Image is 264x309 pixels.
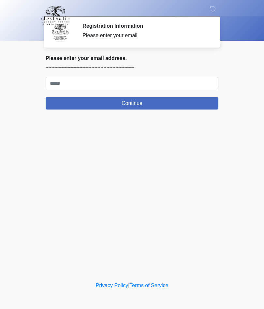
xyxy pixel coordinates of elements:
[96,283,128,288] a: Privacy Policy
[128,283,129,288] a: |
[39,5,72,26] img: Aesthetic Surgery Centre, PLLC Logo
[51,23,70,42] img: Agent Avatar
[46,97,218,110] button: Continue
[46,64,218,72] p: ~~~~~~~~~~~~~~~~~~~~~~~~~~~~~
[82,32,209,39] div: Please enter your email
[46,55,218,61] h2: Please enter your email address.
[129,283,168,288] a: Terms of Service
